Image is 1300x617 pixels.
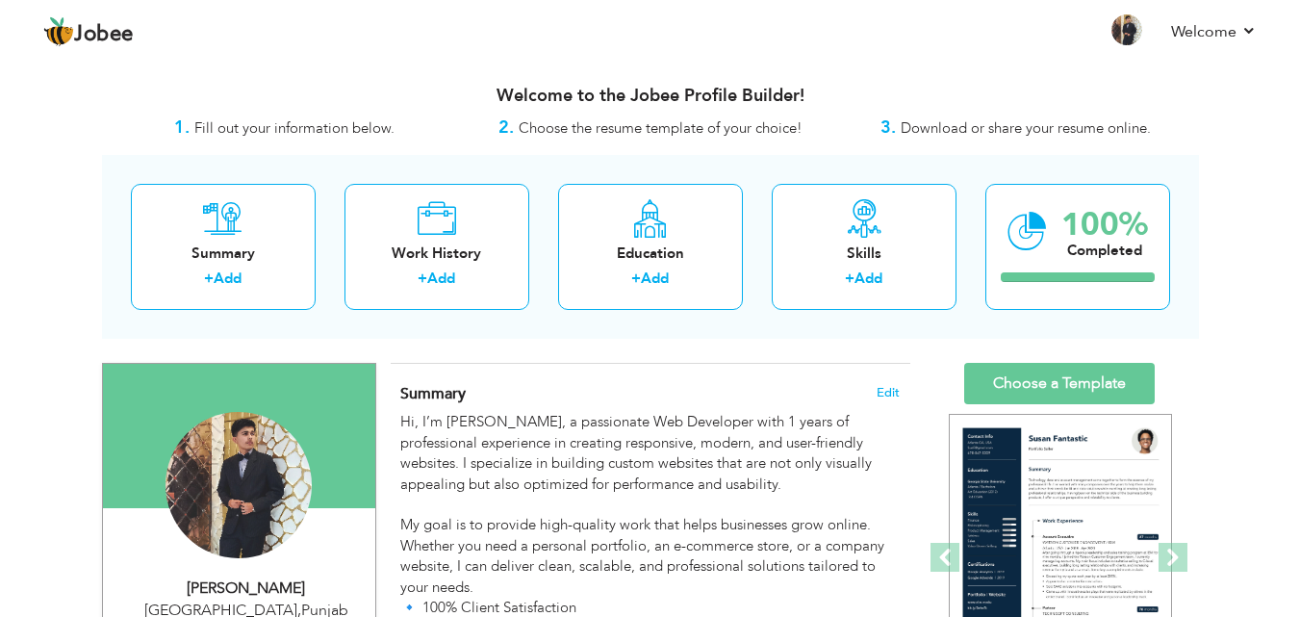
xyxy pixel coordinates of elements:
span: Summary [400,383,466,404]
a: Add [427,269,455,288]
div: Skills [787,244,941,264]
img: Mohid Shahbaz [166,412,312,558]
a: Welcome [1171,20,1257,43]
div: Completed [1061,241,1148,261]
img: jobee.io [43,16,74,47]
label: + [845,269,854,289]
div: [PERSON_NAME] [117,578,375,600]
div: Work History [360,244,514,264]
div: My goal is to provide high-quality work that helps businesses grow online. Whether you need a per... [400,515,899,598]
a: Add [641,269,669,288]
a: Add [854,269,882,288]
span: Edit [877,386,900,399]
h3: Welcome to the Jobee Profile Builder! [102,87,1199,106]
span: Jobee [74,24,134,45]
label: + [418,269,427,289]
strong: 2. [498,116,514,140]
span: Fill out your information below. [194,118,395,138]
strong: 3. [880,116,896,140]
div: 100% [1061,209,1148,241]
label: + [631,269,641,289]
span: Choose the resume template of your choice! [519,118,803,138]
span: Download or share your resume online. [901,118,1151,138]
a: Add [214,269,242,288]
div: Summary [146,244,300,264]
h4: Adding a summary is a quick and easy way to highlight your experience and interests. [400,384,899,403]
div: Education [574,244,727,264]
strong: 1. [174,116,190,140]
img: Profile Img [1111,14,1142,45]
a: Jobee [43,16,134,47]
a: Choose a Template [964,363,1155,404]
label: + [204,269,214,289]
